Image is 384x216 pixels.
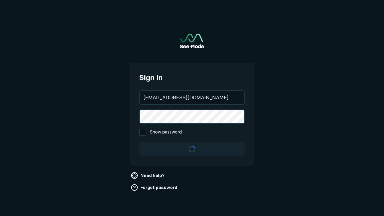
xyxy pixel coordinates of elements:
input: your@email.com [140,91,244,104]
a: Go to sign in [180,34,204,48]
span: Sign in [139,72,245,83]
a: Forgot password [130,183,180,192]
a: Need help? [130,171,167,180]
span: Show password [150,129,182,136]
img: See-Mode Logo [180,34,204,48]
